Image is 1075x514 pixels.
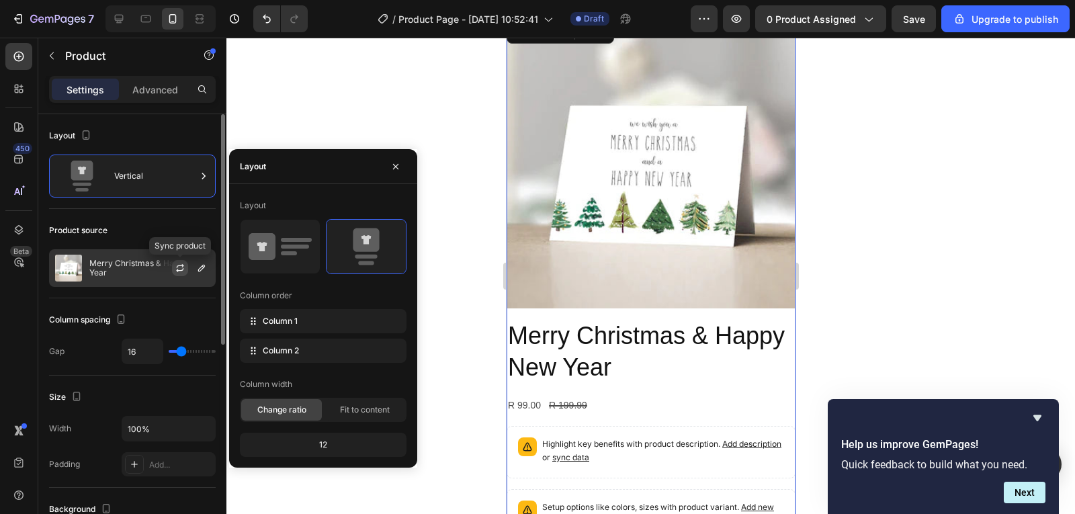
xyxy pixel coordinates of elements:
div: Upgrade to publish [953,12,1058,26]
iframe: Design area [507,38,795,514]
img: product feature img [55,255,82,282]
div: 12 [243,435,404,454]
span: 0 product assigned [767,12,856,26]
span: Fit to content [340,404,390,416]
span: Product Page - [DATE] 10:52:41 [398,12,538,26]
p: Merry Christmas & Happy New Year [89,259,210,277]
div: Layout [240,161,266,173]
input: Auto [122,417,215,441]
div: Gap [49,345,64,357]
span: Change ratio [257,404,306,416]
div: 450 [13,143,32,154]
span: / [392,12,396,26]
span: Column 1 [263,315,298,327]
p: Setup options like colors, sizes with product variant. [36,463,277,490]
div: Column width [240,378,292,390]
p: Quick feedback to build what you need. [841,458,1045,471]
button: Hide survey [1029,410,1045,426]
div: Layout [240,200,266,212]
div: Column spacing [49,311,129,329]
div: Layout [49,127,94,145]
p: Product [65,48,179,64]
span: Draft [584,13,604,25]
input: Auto [122,339,163,363]
div: Undo/Redo [253,5,308,32]
button: Next question [1004,482,1045,503]
p: Settings [67,83,104,97]
div: Padding [49,458,80,470]
div: Vertical [114,161,196,191]
button: 7 [5,5,100,32]
span: Column 2 [263,345,299,357]
h2: Help us improve GemPages! [841,437,1045,453]
div: Help us improve GemPages! [841,410,1045,503]
button: Save [892,5,936,32]
button: 0 product assigned [755,5,886,32]
div: Add... [149,459,212,471]
div: Width [49,423,71,435]
span: Save [903,13,925,25]
div: Size [49,388,85,406]
p: 7 [88,11,94,27]
div: Beta [10,246,32,257]
div: Product source [49,224,107,237]
div: Column order [240,290,292,302]
button: Upgrade to publish [941,5,1070,32]
p: Advanced [132,83,178,97]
